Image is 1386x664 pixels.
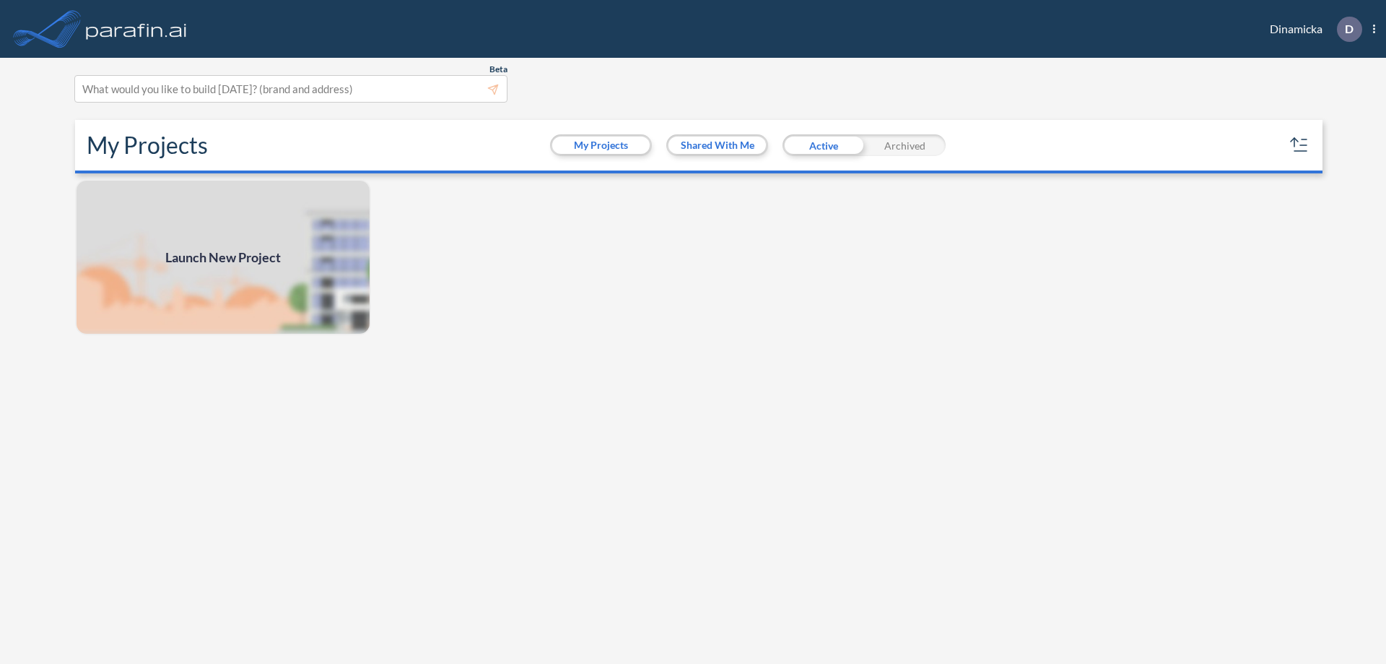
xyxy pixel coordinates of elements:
[165,248,281,267] span: Launch New Project
[75,179,371,335] a: Launch New Project
[87,131,208,159] h2: My Projects
[1288,134,1311,157] button: sort
[783,134,864,156] div: Active
[489,64,507,75] span: Beta
[75,179,371,335] img: add
[1345,22,1354,35] p: D
[1248,17,1375,42] div: Dinamicka
[668,137,766,154] button: Shared With Me
[83,14,190,43] img: logo
[864,134,946,156] div: Archived
[552,137,650,154] button: My Projects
